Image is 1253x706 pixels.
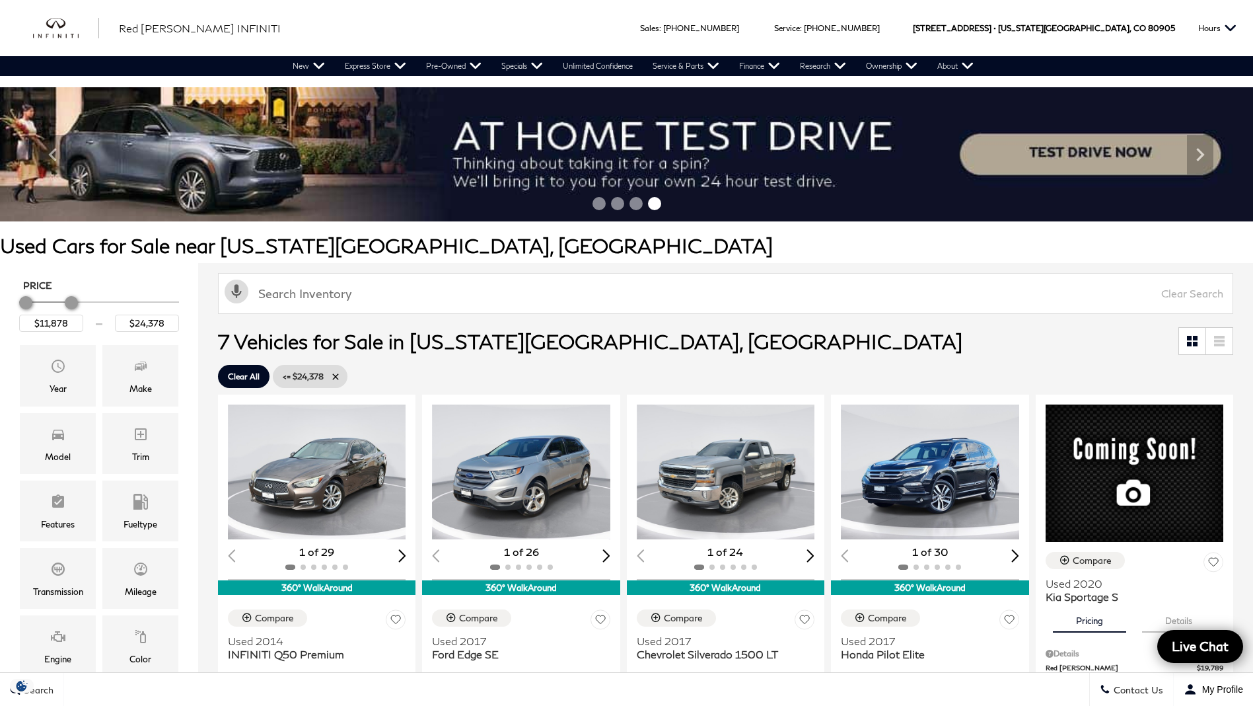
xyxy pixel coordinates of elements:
span: Red [PERSON_NAME] INFINITI [119,22,281,34]
div: Compare [255,612,294,624]
span: Used 2020 [1046,577,1213,590]
button: Save Vehicle [795,609,814,634]
button: details tab [938,661,1011,690]
input: Search Inventory [218,273,1233,314]
button: Compare Vehicle [637,609,716,627]
div: Next [1187,135,1213,175]
button: pricing tab [440,661,513,690]
span: Make [133,355,149,381]
div: Maximum Price [65,296,78,309]
a: infiniti [33,18,99,39]
div: Color [129,652,151,666]
span: Live Chat [1165,638,1235,654]
span: Search [20,684,54,695]
a: Used 2017Ford Edge SE [432,635,610,661]
button: Compare Vehicle [432,609,511,627]
div: ModelModel [20,413,96,474]
section: Click to Open Cookie Consent Modal [7,679,37,693]
button: Compare Vehicle [841,609,920,627]
button: Save Vehicle [591,609,610,634]
button: Compare Vehicle [1046,552,1125,569]
span: Go to slide 2 [611,197,624,210]
span: Engine [50,625,66,652]
span: Sales [640,23,659,33]
button: pricing tab [645,661,718,690]
div: Price [19,292,179,332]
button: Save Vehicle [1203,552,1223,576]
a: About [927,56,984,76]
span: Service [774,23,800,33]
div: 360° WalkAround [627,580,824,595]
img: 2017 Honda Pilot Elite 1 [841,405,1020,539]
a: Red [PERSON_NAME] $19,789 [1046,663,1223,673]
span: Kia Sportage S [1046,590,1213,604]
a: Ownership [856,56,927,76]
button: pricing tab [1053,604,1126,633]
div: Model [45,450,71,464]
span: Honda Pilot Elite [841,648,1009,661]
button: details tab [325,661,398,690]
a: New [283,56,335,76]
div: MileageMileage [102,548,178,609]
img: INFINITI [33,18,99,39]
div: Next slide [1011,549,1019,562]
span: Year [50,355,66,381]
div: Previous [40,135,66,175]
span: Used 2014 [228,635,396,648]
div: Compare [1073,555,1112,567]
span: Features [50,490,66,517]
div: TrimTrim [102,413,178,474]
h5: Price [23,280,175,292]
span: INFINITI Q50 Premium [228,648,396,661]
span: Transmission [50,558,66,584]
div: Engine [44,652,71,666]
span: Color [133,625,149,652]
img: 2020 Kia Sportage S [1046,405,1223,542]
div: FueltypeFueltype [102,481,178,541]
a: Service & Parts [643,56,729,76]
div: 1 / 2 [841,405,1020,539]
a: Red [PERSON_NAME] INFINITI [119,20,281,36]
a: [PHONE_NUMBER] [804,23,880,33]
span: Used 2017 [637,635,805,648]
img: Opt-Out Icon [7,679,37,693]
span: : [800,23,802,33]
div: Make [129,381,152,396]
div: 1 of 29 [228,545,406,559]
div: 1 of 26 [432,545,610,559]
img: 2017 Ford Edge SE 1 [432,405,612,539]
a: Unlimited Confidence [553,56,643,76]
button: pricing tab [236,661,309,690]
div: Minimum Price [19,296,32,309]
div: Pricing Details - Kia Sportage S [1046,648,1223,660]
div: Trim [132,450,149,464]
span: Contact Us [1110,684,1163,695]
a: Used 2017Chevrolet Silverado 1500 LT [637,635,814,661]
a: Express Store [335,56,416,76]
div: Next slide [807,549,815,562]
span: <= $24,378 [283,368,324,385]
a: Pre-Owned [416,56,491,76]
div: 1 / 2 [228,405,408,539]
button: details tab [529,661,602,690]
button: pricing tab [849,661,922,690]
div: 1 / 2 [432,405,612,539]
span: Go to slide 4 [648,197,661,210]
button: Save Vehicle [999,609,1019,634]
div: Compare [664,612,703,624]
input: Maximum [115,315,179,332]
span: $19,789 [1197,663,1223,673]
span: Fueltype [133,490,149,517]
span: Mileage [133,558,149,584]
span: My Profile [1197,684,1243,695]
div: 360° WalkAround [831,580,1028,595]
button: details tab [1142,604,1215,633]
div: Next slide [602,549,610,562]
span: Red [PERSON_NAME] [1046,663,1197,673]
input: Minimum [19,315,83,332]
div: 1 / 2 [637,405,816,539]
span: Used 2017 [432,635,600,648]
a: Used 2014INFINITI Q50 Premium [228,635,406,661]
div: YearYear [20,345,96,406]
img: 2017 Chevrolet Silverado 1500 LT 1 [637,405,816,539]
